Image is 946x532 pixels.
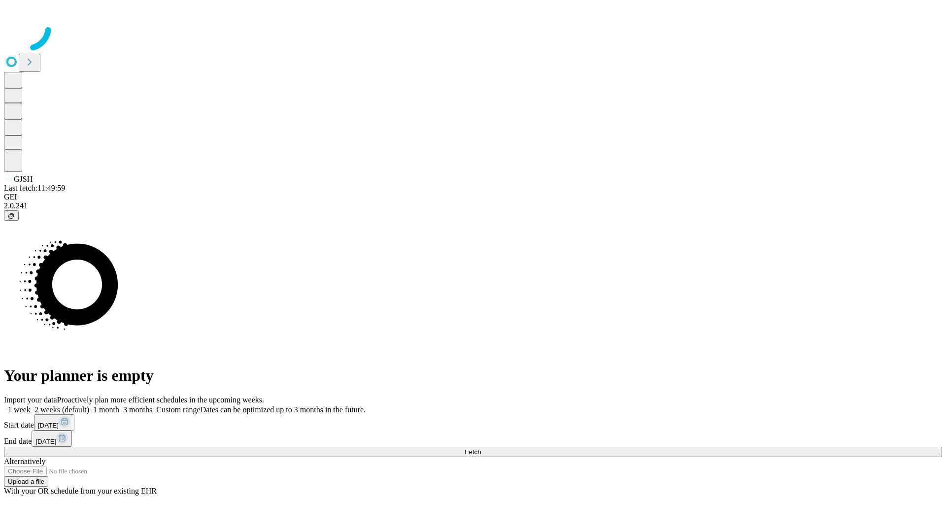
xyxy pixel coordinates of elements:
[14,175,33,183] span: GJSH
[4,184,65,192] span: Last fetch: 11:49:59
[123,405,152,414] span: 3 months
[465,448,481,456] span: Fetch
[4,431,942,447] div: End date
[35,438,56,445] span: [DATE]
[201,405,366,414] span: Dates can be optimized up to 3 months in the future.
[4,193,942,201] div: GEI
[57,396,264,404] span: Proactively plan more efficient schedules in the upcoming weeks.
[4,366,942,385] h1: Your planner is empty
[4,457,45,465] span: Alternatively
[8,212,15,219] span: @
[4,487,157,495] span: With your OR schedule from your existing EHR
[4,414,942,431] div: Start date
[4,396,57,404] span: Import your data
[38,422,59,429] span: [DATE]
[4,210,19,221] button: @
[4,476,48,487] button: Upload a file
[34,414,74,431] button: [DATE]
[93,405,119,414] span: 1 month
[156,405,200,414] span: Custom range
[4,447,942,457] button: Fetch
[32,431,72,447] button: [DATE]
[8,405,31,414] span: 1 week
[34,405,89,414] span: 2 weeks (default)
[4,201,942,210] div: 2.0.241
